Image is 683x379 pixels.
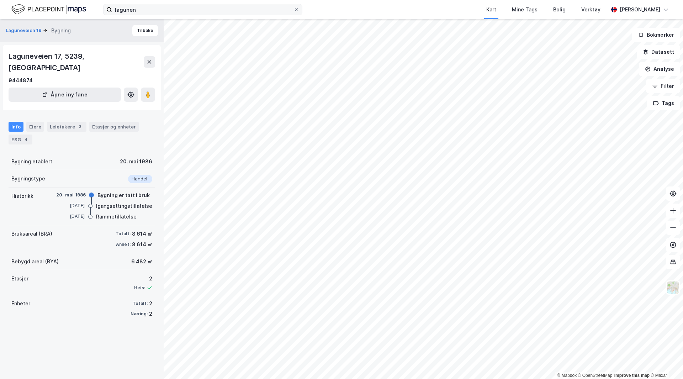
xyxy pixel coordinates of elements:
a: Mapbox [557,373,577,378]
div: Bygning er tatt i bruk [97,191,150,200]
div: 2 [149,299,152,308]
button: Filter [646,79,680,93]
div: Heis: [134,285,145,291]
button: Analyse [639,62,680,76]
div: [PERSON_NAME] [620,5,660,14]
a: OpenStreetMap [578,373,613,378]
div: Mine Tags [512,5,538,14]
div: Totalt: [133,301,148,306]
div: Verktøy [581,5,600,14]
div: Bygningstype [11,174,45,183]
div: Bruksareal (BRA) [11,230,52,238]
input: Søk på adresse, matrikkel, gårdeiere, leietakere eller personer [112,4,293,15]
div: Laguneveien 17, 5239, [GEOGRAPHIC_DATA] [9,51,144,73]
div: [DATE] [56,202,85,209]
div: 20. mai 1986 [120,157,152,166]
div: [DATE] [56,213,85,220]
button: Laguneveien 19 [6,27,43,34]
div: Bygning [51,26,71,35]
div: Historikk [11,192,33,200]
div: Etasjer og enheter [92,123,136,130]
iframe: Chat Widget [647,345,683,379]
div: Leietakere [47,122,86,132]
div: Info [9,122,23,132]
button: Åpne i ny fane [9,88,121,102]
a: Improve this map [614,373,650,378]
div: 2 [134,274,152,283]
div: Eiere [26,122,44,132]
div: Igangsettingstillatelse [96,202,152,210]
div: 8 614 ㎡ [132,230,152,238]
div: Enheter [11,299,30,308]
div: Kontrollprogram for chat [647,345,683,379]
button: Tilbake [132,25,158,36]
div: Bebygd areal (BYA) [11,257,59,266]
div: Annet: [116,242,131,247]
div: 4 [22,136,30,143]
div: Næring: [131,311,148,317]
div: 20. mai 1986 [56,192,86,198]
div: 9444874 [9,76,33,85]
div: Totalt: [116,231,131,237]
img: Z [666,281,680,294]
button: Bokmerker [632,28,680,42]
div: Bygning etablert [11,157,52,166]
div: 6 482 ㎡ [131,257,152,266]
button: Datasett [637,45,680,59]
div: Kart [486,5,496,14]
div: Etasjer [11,274,28,283]
div: ESG [9,135,32,144]
div: 8 614 ㎡ [132,240,152,249]
div: 3 [76,123,84,130]
div: 2 [149,310,152,318]
div: Rammetillatelse [96,212,137,221]
img: logo.f888ab2527a4732fd821a326f86c7f29.svg [11,3,86,16]
div: Bolig [553,5,566,14]
button: Tags [647,96,680,110]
